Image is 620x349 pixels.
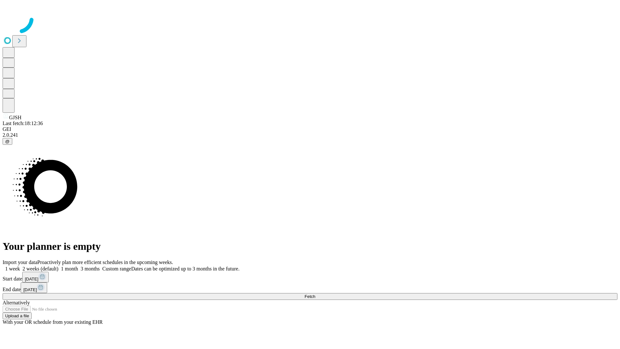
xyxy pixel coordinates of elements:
[3,240,617,252] h1: Your planner is empty
[9,115,21,120] span: GJSH
[3,121,43,126] span: Last fetch: 18:12:36
[37,259,173,265] span: Proactively plan more efficient schedules in the upcoming weeks.
[3,282,617,293] div: End date
[3,319,103,325] span: With your OR schedule from your existing EHR
[3,132,617,138] div: 2.0.241
[25,277,38,281] span: [DATE]
[102,266,131,271] span: Custom range
[5,266,20,271] span: 1 week
[131,266,239,271] span: Dates can be optimized up to 3 months in the future.
[3,312,32,319] button: Upload a file
[3,259,37,265] span: Import your data
[23,266,58,271] span: 2 weeks (default)
[3,126,617,132] div: GEI
[81,266,100,271] span: 3 months
[3,272,617,282] div: Start date
[5,139,10,144] span: @
[305,294,315,299] span: Fetch
[3,300,30,305] span: Alternatively
[61,266,78,271] span: 1 month
[21,282,47,293] button: [DATE]
[3,138,12,145] button: @
[3,293,617,300] button: Fetch
[23,287,37,292] span: [DATE]
[22,272,49,282] button: [DATE]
